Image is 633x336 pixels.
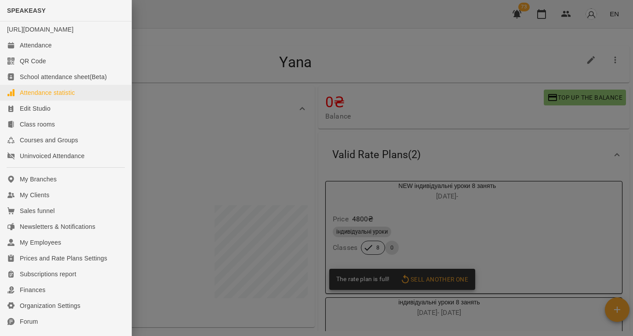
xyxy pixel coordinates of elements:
div: Attendance statistic [20,88,75,97]
div: My Branches [20,175,57,184]
div: Edit Studio [20,104,51,113]
div: My Employees [20,238,61,247]
div: Uninvoiced Attendance [20,152,84,160]
div: Organization Settings [20,301,80,310]
div: Prices and Rate Plans Settings [20,254,107,263]
span: SPEAKEASY [7,7,46,14]
div: Finances [20,285,45,294]
div: QR Code [20,57,46,65]
div: Attendance [20,41,52,50]
div: Class rooms [20,120,55,129]
div: Forum [20,317,38,326]
div: Newsletters & Notifications [20,222,95,231]
div: My Clients [20,191,49,199]
div: Sales funnel [20,206,55,215]
div: Subscriptions report [20,270,76,278]
div: Courses and Groups [20,136,78,145]
div: School attendance sheet(Beta) [20,72,107,81]
a: [URL][DOMAIN_NAME] [7,26,73,33]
